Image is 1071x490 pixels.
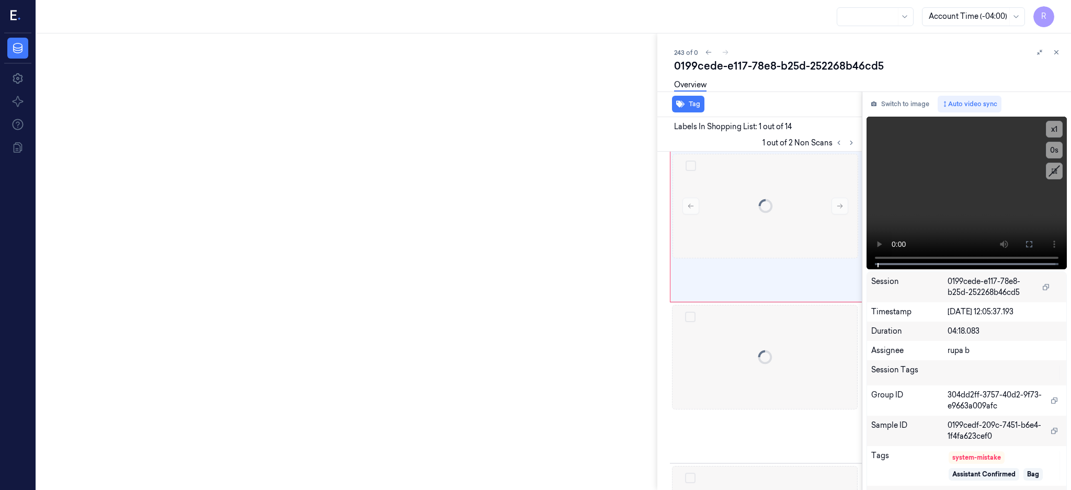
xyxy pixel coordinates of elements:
div: system-mistake [952,453,1001,462]
span: 243 of 0 [674,48,698,57]
span: 304dd2ff-3757-40d2-9f73-e9663a009afc [948,390,1044,412]
button: Auto video sync [938,96,1001,112]
div: Sample ID [871,420,948,442]
span: 0199cede-e117-78e8-b25d-252268b46cd5 [948,276,1036,298]
div: Duration [871,326,948,337]
div: rupa b [948,345,1062,356]
button: Select row [685,473,696,483]
div: Assistant Confirmed [952,470,1016,479]
div: Tags [871,450,948,482]
div: Timestamp [871,306,948,317]
a: Overview [674,79,707,92]
div: Assignee [871,345,948,356]
span: 0199cedf-209c-7451-b6e4-1f4fa623cef0 [948,420,1044,442]
div: Session [871,276,948,298]
button: Switch to image [867,96,933,112]
div: 0199cede-e117-78e8-b25d-252268b46cd5 [674,59,1063,73]
div: 04:18.083 [948,326,1062,337]
button: 0s [1046,142,1063,158]
div: Bag [1027,470,1039,479]
div: Session Tags [871,364,948,381]
button: R [1033,6,1054,27]
span: 1 out of 2 Non Scans [762,136,858,149]
button: Tag [672,96,704,112]
div: [DATE] 12:05:37.193 [948,306,1062,317]
button: Select row [685,312,696,322]
span: Labels In Shopping List: 1 out of 14 [674,121,792,132]
div: Group ID [871,390,948,412]
button: Select row [686,161,696,171]
button: x1 [1046,121,1063,138]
